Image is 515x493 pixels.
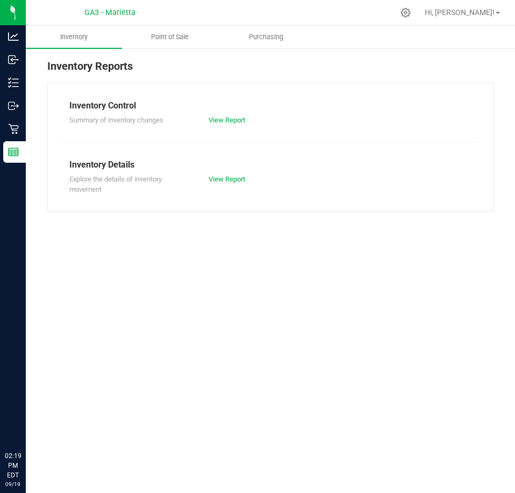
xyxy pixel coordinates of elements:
[69,175,162,194] span: Explore the details of inventory movement
[8,54,19,65] inline-svg: Inbound
[8,77,19,88] inline-svg: Inventory
[209,116,245,124] a: View Report
[425,8,495,17] span: Hi, [PERSON_NAME]!
[47,58,493,83] div: Inventory Reports
[5,451,21,480] p: 02:19 PM EDT
[218,26,314,48] a: Purchasing
[84,8,135,17] span: GA3 - Marietta
[8,31,19,42] inline-svg: Analytics
[209,175,245,183] a: View Report
[8,100,19,111] inline-svg: Outbound
[234,32,298,42] span: Purchasing
[8,147,19,157] inline-svg: Reports
[11,407,43,439] iframe: Resource center
[46,32,102,42] span: Inventory
[5,480,21,488] p: 09/19
[8,124,19,134] inline-svg: Retail
[122,26,218,48] a: Point of Sale
[26,26,122,48] a: Inventory
[69,99,471,112] div: Inventory Control
[69,116,163,124] span: Summary of inventory changes
[69,158,471,171] div: Inventory Details
[399,8,412,18] div: Manage settings
[137,32,203,42] span: Point of Sale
